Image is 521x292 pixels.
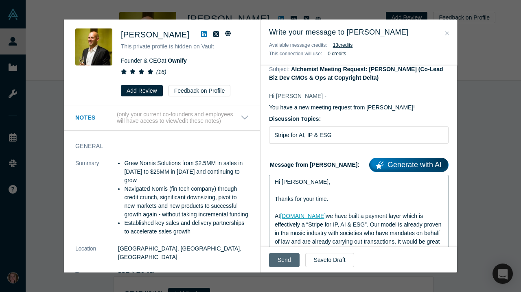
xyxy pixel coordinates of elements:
dt: Timezone [75,270,118,287]
dt: Location [75,244,118,270]
p: (only your current co-founders and employees will have access to view/edit these notes) [117,111,241,125]
dt: Subject: [269,65,290,74]
p: Hi [PERSON_NAME] - [269,92,449,100]
h3: Notes [75,113,115,122]
i: ( 16 ) [156,69,166,75]
a: Ownify [168,57,187,64]
span: Hi [PERSON_NAME], [275,179,330,185]
p: Established key sales and delivery partnerships to accelerate sales growth [124,219,249,236]
button: 13credits [333,41,353,49]
div: rdw-editor [275,178,443,289]
label: Message from [PERSON_NAME]: [269,155,449,172]
span: At [275,213,280,219]
dd: PDT (UTC-07) [118,270,249,279]
p: Navigated Nomis (fin tech company) through credit crunch, significant downsizing, pivot to new ma... [124,185,249,219]
span: Available message credits: [269,42,327,48]
span: This connection will use: [269,51,322,57]
button: Feedback on Profile [169,85,231,96]
button: Saveto Draft [305,253,354,267]
img: Frank Rohde's Profile Image [75,28,112,65]
dd: [GEOGRAPHIC_DATA], [GEOGRAPHIC_DATA], [GEOGRAPHIC_DATA] [118,244,249,261]
p: Grew Nomis Solutions from $2.5MM in sales in [DATE] to $25MM in [DATE] and continuing to grow [124,159,249,185]
span: Founder & CEO at [121,57,187,64]
dd: Alchemist Meeting Request: [PERSON_NAME] (Co-Lead Biz Dev CMOs & Ops at Copyright Delta) [269,66,443,81]
h3: Write your message to [PERSON_NAME] [269,27,449,38]
p: This private profile is hidden on Vault [121,42,249,51]
span: we have built a payment layer which is effectively a “Stripe for IP, AI & ESG”. Our model is alre... [275,213,443,253]
p: You have a new meeting request from [PERSON_NAME]! [269,103,449,112]
span: [PERSON_NAME] [121,30,189,39]
div: rdw-wrapper [269,175,449,292]
span: Thanks for your time. [275,196,328,202]
button: Add Review [121,85,163,96]
button: Close [443,29,451,38]
label: Discussion Topics: [269,115,449,123]
button: Send [269,253,300,267]
b: 0 credits [328,51,346,57]
button: Notes (only your current co-founders and employees will have access to view/edit these notes) [75,111,249,125]
a: [DOMAIN_NAME] [280,213,326,219]
dt: Summary [75,159,118,244]
h3: General [75,142,237,150]
a: Generate with AI [369,158,449,172]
